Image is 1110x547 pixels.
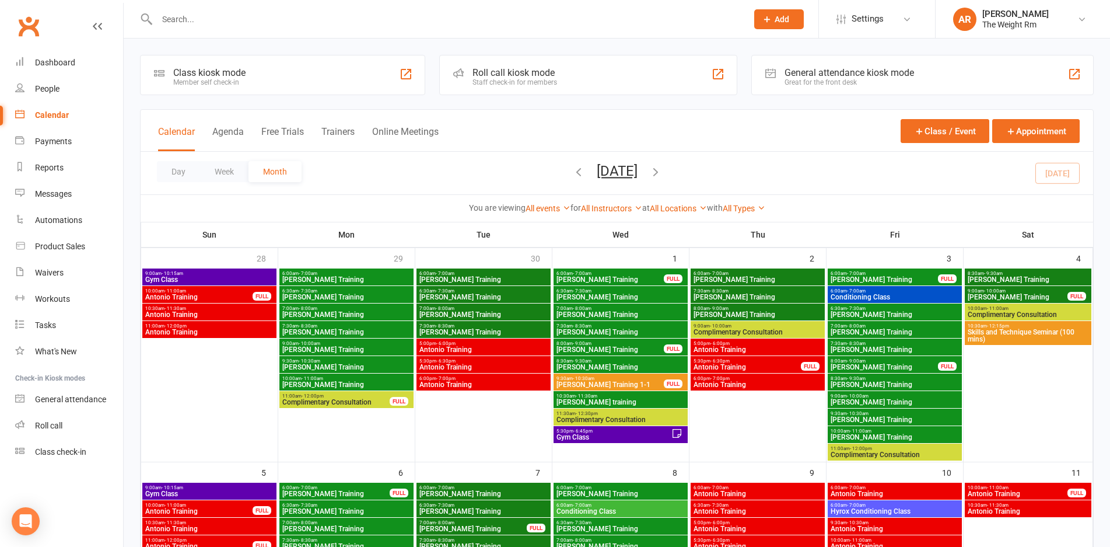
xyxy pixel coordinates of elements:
[847,306,866,311] span: - 7:30am
[200,161,248,182] button: Week
[664,379,682,388] div: FULL
[282,520,411,525] span: 7:00am
[693,381,822,388] span: Antonio Training
[693,311,822,318] span: [PERSON_NAME] Training
[436,358,456,364] span: - 6:30pm
[419,311,548,318] span: [PERSON_NAME] Training
[35,189,72,198] div: Messages
[984,288,1006,294] span: - 10:00am
[710,271,729,276] span: - 7:00am
[987,306,1009,311] span: - 11:00am
[967,323,1089,329] span: 10:30am
[556,393,685,399] span: 10:30am
[573,428,593,434] span: - 6:45pm
[1076,248,1093,267] div: 4
[901,119,989,143] button: Class / Event
[689,222,827,247] th: Thu
[35,58,75,67] div: Dashboard
[282,376,411,381] span: 10:00am
[992,119,1080,143] button: Appointment
[35,137,72,146] div: Payments
[15,413,123,439] a: Roll call
[830,411,960,416] span: 9:30am
[15,76,123,102] a: People
[810,462,826,482] div: 9
[573,306,591,311] span: - 8:00am
[847,485,866,490] span: - 7:00am
[664,274,682,283] div: FULL
[556,329,685,336] span: [PERSON_NAME] Training
[145,503,253,508] span: 10:00am
[938,362,957,371] div: FULL
[987,323,1009,329] span: - 12:15pm
[982,9,1049,19] div: [PERSON_NAME]
[398,462,415,482] div: 6
[526,204,570,213] a: All events
[436,503,454,508] span: - 7:30am
[556,346,664,353] span: [PERSON_NAME] Training
[173,78,246,86] div: Member self check-in
[1067,292,1086,301] div: FULL
[35,268,64,277] div: Waivers
[693,294,822,301] span: [PERSON_NAME] Training
[967,503,1089,508] span: 10:30am
[556,323,685,329] span: 7:30am
[15,128,123,155] a: Payments
[299,358,320,364] span: - 10:30am
[573,485,591,490] span: - 7:00am
[282,508,411,515] span: [PERSON_NAME] Training
[419,346,548,353] span: Antonio Training
[419,485,548,490] span: 6:00am
[419,341,548,346] span: 5:00pm
[15,260,123,286] a: Waivers
[145,288,253,294] span: 10:00am
[830,323,960,329] span: 7:00am
[321,126,355,151] button: Trainers
[830,381,960,388] span: [PERSON_NAME] Training
[830,399,960,406] span: [PERSON_NAME] Training
[282,311,411,318] span: [PERSON_NAME] Training
[436,485,454,490] span: - 7:00am
[282,294,411,301] span: [PERSON_NAME] Training
[556,306,685,311] span: 7:00am
[982,19,1049,30] div: The Weight Rm
[830,276,939,283] span: [PERSON_NAME] Training
[164,323,187,329] span: - 12:00pm
[984,271,1003,276] span: - 9:30am
[299,323,317,329] span: - 8:30am
[556,276,664,283] span: [PERSON_NAME] Training
[710,503,729,508] span: - 7:30am
[693,508,822,515] span: Antonio Training
[299,341,320,346] span: - 10:00am
[573,271,591,276] span: - 7:00am
[642,203,650,212] strong: at
[35,110,69,120] div: Calendar
[35,421,62,430] div: Roll call
[282,329,411,336] span: [PERSON_NAME] Training
[158,126,195,151] button: Calendar
[419,520,527,525] span: 7:00am
[576,393,597,399] span: - 11:30am
[35,215,82,225] div: Automations
[299,520,317,525] span: - 8:00am
[282,341,411,346] span: 9:00am
[15,102,123,128] a: Calendar
[707,203,723,212] strong: with
[15,286,123,312] a: Workouts
[419,381,548,388] span: Antonio Training
[693,485,822,490] span: 6:00am
[830,490,960,497] span: Antonio Training
[282,346,411,353] span: [PERSON_NAME] Training
[299,503,317,508] span: - 7:30am
[35,447,86,457] div: Class check-in
[830,329,960,336] span: [PERSON_NAME] Training
[372,126,439,151] button: Online Meetings
[775,15,789,24] span: Add
[390,489,408,497] div: FULL
[15,181,123,207] a: Messages
[710,376,730,381] span: - 7:00pm
[15,312,123,339] a: Tasks
[299,306,317,311] span: - 8:00am
[556,341,664,346] span: 8:00am
[556,294,685,301] span: [PERSON_NAME] Training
